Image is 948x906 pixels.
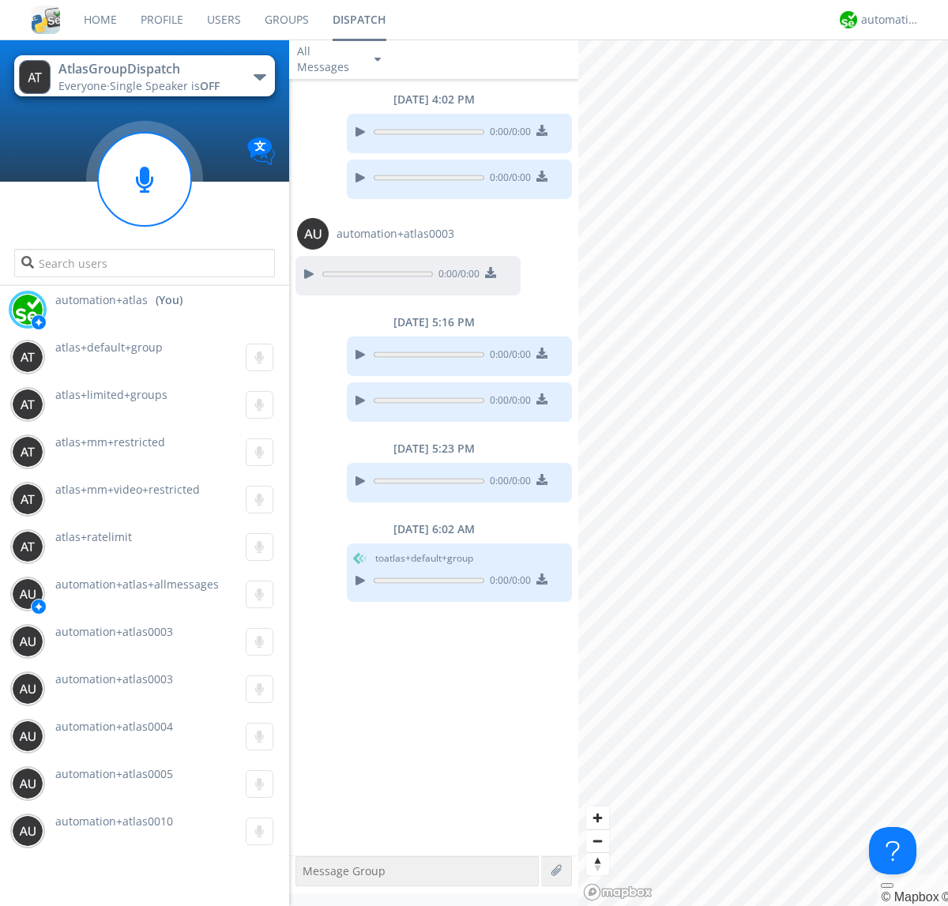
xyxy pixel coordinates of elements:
[12,768,43,799] img: 373638.png
[55,434,165,449] span: atlas+mm+restricted
[55,292,148,308] span: automation+atlas
[536,474,547,485] img: download media button
[14,249,274,277] input: Search users
[536,171,547,182] img: download media button
[12,436,43,468] img: 373638.png
[433,267,480,284] span: 0:00 / 0:00
[297,43,360,75] div: All Messages
[586,806,609,829] button: Zoom in
[881,883,893,888] button: Toggle attribution
[484,474,531,491] span: 0:00 / 0:00
[12,483,43,515] img: 373638.png
[289,92,578,107] div: [DATE] 4:02 PM
[12,720,43,752] img: 373638.png
[881,890,939,904] a: Mapbox
[55,577,219,592] span: automation+atlas+allmessages
[586,830,609,852] span: Zoom out
[485,267,496,278] img: download media button
[586,829,609,852] button: Zoom out
[337,226,454,242] span: automation+atlas0003
[375,551,473,566] span: to atlas+default+group
[55,814,173,829] span: automation+atlas0010
[289,521,578,537] div: [DATE] 6:02 AM
[289,314,578,330] div: [DATE] 5:16 PM
[12,673,43,705] img: 373638.png
[55,624,173,639] span: automation+atlas0003
[55,719,173,734] span: automation+atlas0004
[484,125,531,142] span: 0:00 / 0:00
[58,60,236,78] div: AtlasGroupDispatch
[110,78,220,93] span: Single Speaker is
[484,573,531,591] span: 0:00 / 0:00
[861,12,920,28] div: automation+atlas
[536,573,547,585] img: download media button
[12,578,43,610] img: 373638.png
[156,292,182,308] div: (You)
[586,853,609,875] span: Reset bearing to north
[58,78,236,94] div: Everyone ·
[19,60,51,94] img: 373638.png
[583,883,653,901] a: Mapbox logo
[200,78,220,93] span: OFF
[536,125,547,136] img: download media button
[14,55,274,96] button: AtlasGroupDispatchEveryone·Single Speaker isOFF
[297,218,329,250] img: 373638.png
[247,137,275,165] img: Translation enabled
[12,626,43,657] img: 373638.png
[32,6,60,34] img: cddb5a64eb264b2086981ab96f4c1ba7
[536,348,547,359] img: download media button
[484,393,531,411] span: 0:00 / 0:00
[374,58,381,62] img: caret-down-sm.svg
[12,389,43,420] img: 373638.png
[55,671,173,686] span: automation+atlas0003
[55,387,167,402] span: atlas+limited+groups
[12,815,43,847] img: 373638.png
[55,340,163,355] span: atlas+default+group
[840,11,857,28] img: d2d01cd9b4174d08988066c6d424eccd
[12,531,43,562] img: 373638.png
[12,294,43,325] img: d2d01cd9b4174d08988066c6d424eccd
[484,171,531,188] span: 0:00 / 0:00
[55,482,200,497] span: atlas+mm+video+restricted
[55,766,173,781] span: automation+atlas0005
[484,348,531,365] span: 0:00 / 0:00
[536,393,547,404] img: download media button
[289,441,578,457] div: [DATE] 5:23 PM
[12,341,43,373] img: 373638.png
[55,529,132,544] span: atlas+ratelimit
[869,827,916,874] iframe: Toggle Customer Support
[586,852,609,875] button: Reset bearing to north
